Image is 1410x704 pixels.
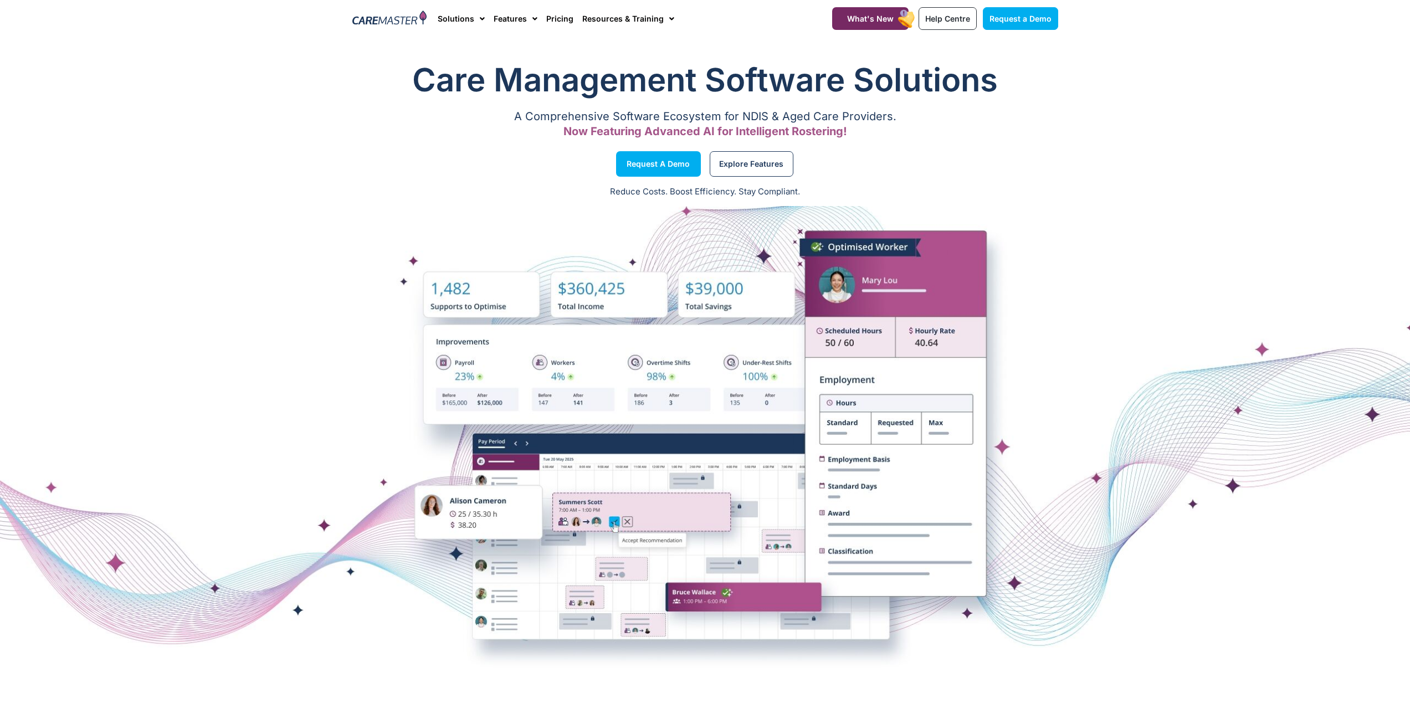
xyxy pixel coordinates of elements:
[7,186,1403,198] p: Reduce Costs. Boost Efficiency. Stay Compliant.
[627,161,690,167] span: Request a Demo
[919,7,977,30] a: Help Centre
[352,11,427,27] img: CareMaster Logo
[352,113,1058,120] p: A Comprehensive Software Ecosystem for NDIS & Aged Care Providers.
[832,7,909,30] a: What's New
[616,151,701,177] a: Request a Demo
[983,7,1058,30] a: Request a Demo
[563,125,847,138] span: Now Featuring Advanced AI for Intelligent Rostering!
[989,14,1052,23] span: Request a Demo
[719,161,783,167] span: Explore Features
[352,58,1058,102] h1: Care Management Software Solutions
[925,14,970,23] span: Help Centre
[847,14,894,23] span: What's New
[710,151,793,177] a: Explore Features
